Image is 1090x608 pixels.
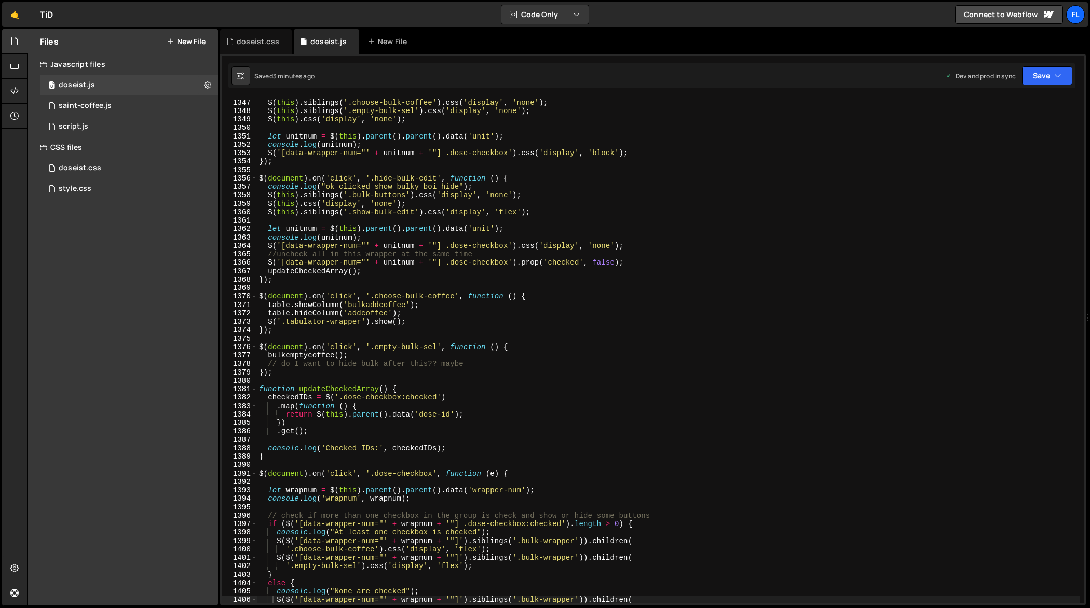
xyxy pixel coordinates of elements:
[222,301,257,309] div: 1371
[222,292,257,300] div: 1370
[237,36,279,47] div: doseist.css
[222,183,257,191] div: 1357
[222,452,257,461] div: 1389
[222,317,257,326] div: 1373
[222,99,257,107] div: 1347
[40,178,218,199] div: 4604/25434.css
[222,537,257,545] div: 1399
[222,343,257,351] div: 1376
[40,95,218,116] div: 4604/27020.js
[273,72,315,80] div: 3 minutes ago
[222,225,257,233] div: 1362
[222,444,257,452] div: 1388
[222,326,257,334] div: 1374
[945,72,1016,80] div: Dev and prod in sync
[222,284,257,292] div: 1369
[222,208,257,216] div: 1360
[59,122,88,131] div: script.js
[28,137,218,158] div: CSS files
[222,309,257,317] div: 1372
[222,596,257,604] div: 1406
[49,82,55,90] span: 0
[2,2,28,27] a: 🤙
[222,512,257,520] div: 1396
[222,335,257,343] div: 1375
[222,174,257,183] div: 1356
[222,275,257,284] div: 1368
[222,242,257,250] div: 1364
[222,554,257,562] div: 1401
[222,216,257,225] div: 1361
[222,385,257,393] div: 1381
[40,36,59,47] h2: Files
[1066,5,1085,24] a: Fl
[254,72,315,80] div: Saved
[222,528,257,536] div: 1398
[59,101,112,110] div: saint-coffee.js
[222,267,257,275] div: 1367
[59,163,101,173] div: doseist.css
[40,8,53,21] div: TiD
[222,360,257,368] div: 1378
[222,436,257,444] div: 1387
[222,587,257,596] div: 1405
[222,419,257,427] div: 1385
[222,166,257,174] div: 1355
[955,5,1063,24] a: Connect to Webflow
[222,132,257,141] div: 1351
[222,351,257,360] div: 1377
[222,141,257,149] div: 1352
[1022,66,1072,85] button: Save
[222,393,257,402] div: 1382
[40,75,218,95] div: 4604/37981.js
[40,158,218,178] div: 4604/42100.css
[222,200,257,208] div: 1359
[222,157,257,165] div: 1354
[222,469,257,478] div: 1391
[222,545,257,554] div: 1400
[222,191,257,199] div: 1358
[222,107,257,115] div: 1348
[222,258,257,267] div: 1366
[222,250,257,258] div: 1365
[310,36,347,47] div: doseist.js
[167,37,206,46] button: New File
[28,54,218,75] div: Javascript files
[222,368,257,377] div: 1379
[59,80,95,90] div: doseist.js
[222,562,257,570] div: 1402
[222,503,257,512] div: 1395
[222,461,257,469] div: 1390
[501,5,589,24] button: Code Only
[222,115,257,123] div: 1349
[222,571,257,579] div: 1403
[222,123,257,132] div: 1350
[222,402,257,410] div: 1383
[59,184,91,194] div: style.css
[40,116,218,137] div: 4604/24567.js
[222,520,257,528] div: 1397
[222,478,257,486] div: 1392
[222,149,257,157] div: 1353
[367,36,411,47] div: New File
[222,427,257,435] div: 1386
[222,377,257,385] div: 1380
[222,233,257,242] div: 1363
[222,494,257,503] div: 1394
[222,486,257,494] div: 1393
[222,579,257,587] div: 1404
[222,410,257,419] div: 1384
